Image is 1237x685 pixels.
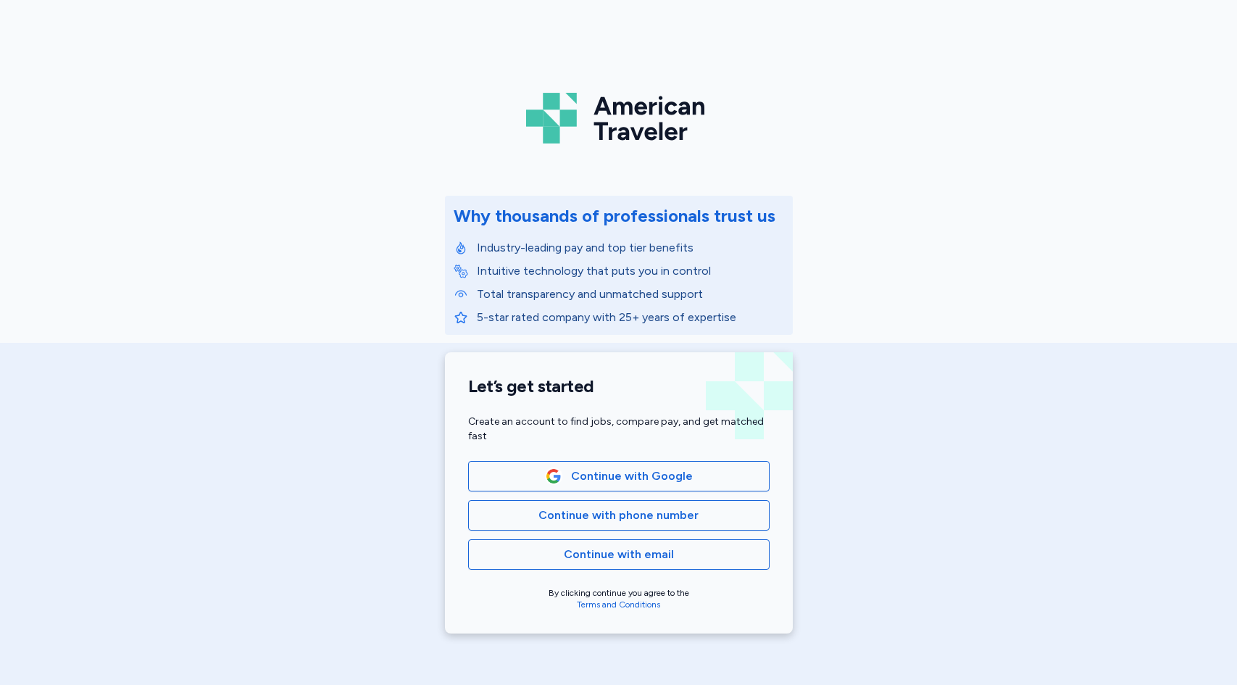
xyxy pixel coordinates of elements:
[477,309,784,326] p: 5-star rated company with 25+ years of expertise
[468,587,770,610] div: By clicking continue you agree to the
[454,204,775,228] div: Why thousands of professionals trust us
[546,468,562,484] img: Google Logo
[468,375,770,397] h1: Let’s get started
[468,415,770,444] div: Create an account to find jobs, compare pay, and get matched fast
[477,239,784,257] p: Industry-leading pay and top tier benefits
[538,507,699,524] span: Continue with phone number
[564,546,674,563] span: Continue with email
[468,500,770,531] button: Continue with phone number
[571,468,693,485] span: Continue with Google
[526,87,712,149] img: Logo
[477,286,784,303] p: Total transparency and unmatched support
[468,461,770,491] button: Google LogoContinue with Google
[577,599,660,610] a: Terms and Conditions
[477,262,784,280] p: Intuitive technology that puts you in control
[468,539,770,570] button: Continue with email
